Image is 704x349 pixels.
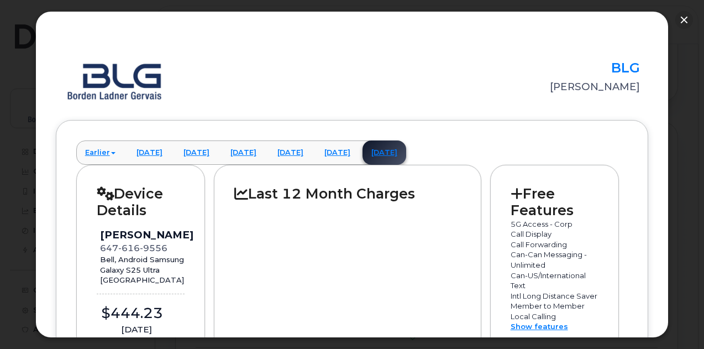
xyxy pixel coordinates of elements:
a: Show features [511,322,568,331]
p: Call Forwarding [511,239,599,250]
h2: Last 12 Month Charges [234,185,460,202]
h2: Free Features [511,185,599,219]
p: 5G Access - Corp [511,219,599,230]
p: Can-Can Messaging - Unlimited [511,249,599,270]
p: Member to Member Local Calling [511,301,599,321]
p: Call Display [511,229,599,239]
p: Can-US/International Text [511,270,599,291]
p: Intl Long Distance Saver [511,291,599,301]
